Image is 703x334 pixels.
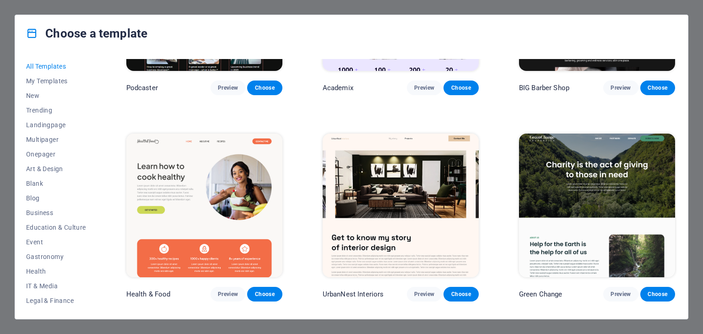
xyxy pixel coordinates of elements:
span: Preview [414,291,434,298]
span: Blog [26,194,86,202]
span: Choose [451,84,471,92]
span: Gastronomy [26,253,86,260]
button: Choose [443,81,478,95]
span: Onepager [26,151,86,158]
button: Preview [211,81,245,95]
button: New [26,88,86,103]
button: Gastronomy [26,249,86,264]
button: Choose [247,287,282,302]
span: Choose [451,291,471,298]
button: Blog [26,191,86,205]
img: Green Change [519,134,675,277]
button: Choose [640,81,675,95]
button: My Templates [26,74,86,88]
button: Landingpage [26,118,86,132]
span: All Templates [26,63,86,70]
span: IT & Media [26,282,86,290]
span: Multipager [26,136,86,143]
span: Choose [254,84,275,92]
button: Trending [26,103,86,118]
button: Onepager [26,147,86,162]
p: Podcaster [126,83,158,92]
button: Business [26,205,86,220]
h4: Choose a template [26,26,147,41]
span: Preview [218,84,238,92]
span: Trending [26,107,86,114]
button: Art & Design [26,162,86,176]
button: Legal & Finance [26,293,86,308]
button: Event [26,235,86,249]
span: Preview [218,291,238,298]
p: UrbanNest Interiors [323,290,384,299]
button: Preview [407,287,442,302]
span: Preview [414,84,434,92]
span: Blank [26,180,86,187]
p: Health & Food [126,290,171,299]
p: Green Change [519,290,562,299]
button: Preview [603,81,638,95]
span: Choose [648,84,668,92]
button: Preview [603,287,638,302]
span: Landingpage [26,121,86,129]
span: Choose [648,291,668,298]
button: Health [26,264,86,279]
span: Choose [254,291,275,298]
button: Preview [407,81,442,95]
p: Academix [323,83,353,92]
span: Preview [611,84,631,92]
button: All Templates [26,59,86,74]
span: Art & Design [26,165,86,172]
span: Business [26,209,86,216]
button: Choose [443,287,478,302]
button: Education & Culture [26,220,86,235]
span: Health [26,268,86,275]
button: Preview [211,287,245,302]
span: Legal & Finance [26,297,86,304]
p: BIG Barber Shop [519,83,569,92]
button: Blank [26,176,86,191]
span: My Templates [26,77,86,85]
button: IT & Media [26,279,86,293]
span: New [26,92,86,99]
span: Event [26,238,86,246]
span: Preview [611,291,631,298]
button: Choose [247,81,282,95]
button: Multipager [26,132,86,147]
img: Health & Food [126,134,282,277]
button: Choose [640,287,675,302]
img: UrbanNest Interiors [323,134,479,277]
span: Education & Culture [26,224,86,231]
